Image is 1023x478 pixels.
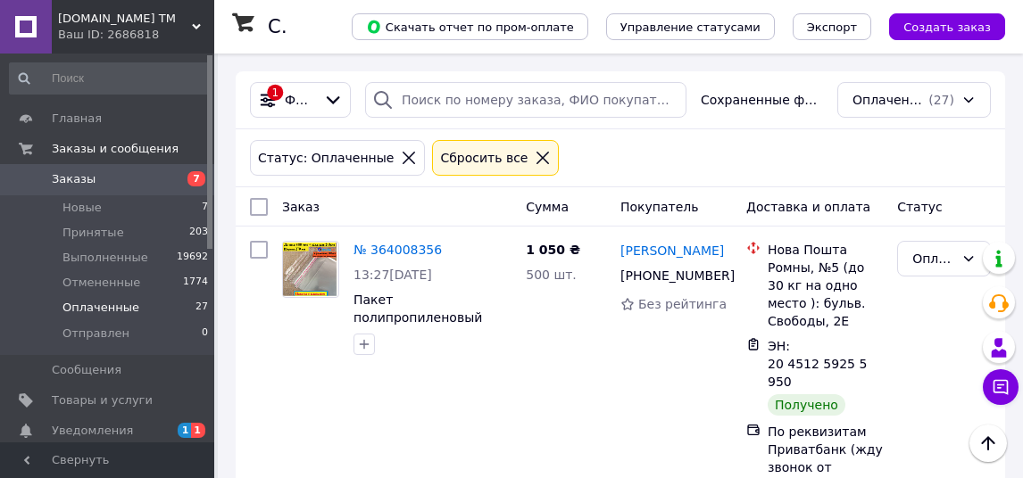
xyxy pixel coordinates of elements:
div: Оплаченный [912,249,954,268]
span: Уведомления [52,423,133,439]
span: Статус [897,200,943,214]
button: Наверх [969,424,1007,462]
div: Нова Пошта [768,241,883,259]
span: Сохраненные фильтры: [701,91,823,109]
span: 19692 [177,250,208,266]
span: (27) [928,93,954,107]
a: Фото товару [282,241,339,298]
h1: Список заказов [268,16,421,37]
span: Оплаченные [852,91,925,109]
a: Создать заказ [871,19,1005,33]
div: Ромны, №5 (до 30 кг на одно место ): бульв. Свободы, 2Е [768,259,883,330]
span: Главная [52,111,102,127]
div: Получено [768,394,845,416]
span: 1 [178,423,192,438]
a: [PERSON_NAME] [620,242,724,260]
span: 7 [202,200,208,216]
a: Пакет полипропиленовый 480х270 мм с клапаном и липкой лентой [353,293,511,360]
button: Скачать отчет по пром-оплате [352,13,588,40]
span: Принятые [62,225,124,241]
button: Управление статусами [606,13,775,40]
span: Экспорт [807,21,857,34]
span: Оплаченные [62,300,139,316]
span: 203 [189,225,208,241]
button: Создать заказ [889,13,1005,40]
span: Покупатель [620,200,699,214]
span: Выполненные [62,250,148,266]
div: Сбросить все [437,148,531,168]
span: 1 [191,423,205,438]
span: ЭН: 20 4512 5925 5950 [768,339,867,389]
span: Заказы и сообщения [52,141,179,157]
button: Чат с покупателем [983,369,1019,405]
span: Сумма [526,200,569,214]
span: Фильтры [285,91,316,109]
button: Экспорт [793,13,871,40]
span: Создать заказ [903,21,991,34]
span: Управление статусами [620,21,761,34]
span: 1 050 ₴ [526,243,580,257]
span: Отмененные [62,275,140,291]
span: 500 шт. [526,268,577,282]
a: № 364008356 [353,243,442,257]
span: Magniton.in.ua ТМ [58,11,192,27]
span: Сообщения [52,362,121,378]
span: Заказ [282,200,320,214]
span: Отправлен [62,326,129,342]
input: Поиск [9,62,210,95]
span: Товары и услуги [52,392,153,408]
span: Новые [62,200,102,216]
span: 27 [195,300,208,316]
span: Без рейтинга [638,297,727,311]
div: Статус: Оплаченные [254,148,397,168]
div: Ваш ID: 2686818 [58,27,214,43]
span: 7 [187,171,205,186]
span: Скачать отчет по пром-оплате [366,19,574,35]
img: Фото товару [283,243,338,296]
span: Доставка и оплата [746,200,870,214]
span: 1774 [183,275,208,291]
input: Поиск по номеру заказа, ФИО покупателя, номеру телефона, Email, номеру накладной [365,82,686,118]
span: Заказы [52,171,96,187]
span: 0 [202,326,208,342]
span: 13:27[DATE] [353,268,432,282]
span: [PHONE_NUMBER] [620,268,735,283]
